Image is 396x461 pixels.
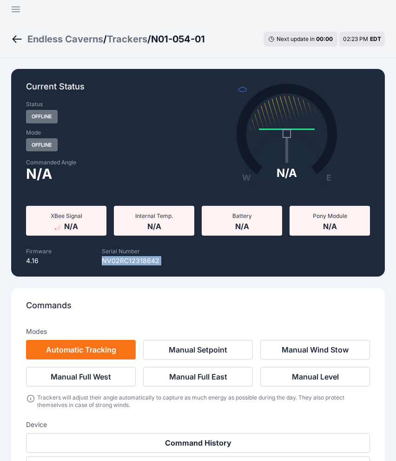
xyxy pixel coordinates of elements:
a: Endless Caverns [27,33,103,46]
span: N/A [64,220,78,231]
div: Trackers will adjust their angle automatically to capture as much energy as possible during the d... [37,394,370,409]
label: Mode [26,129,41,136]
nav: Breadcrumb [11,27,205,51]
span: N/A [323,220,337,231]
p: Commands [26,299,370,319]
button: Manual Full East [143,367,253,386]
label: Commanded Angle [26,159,192,166]
span: / [147,33,151,46]
div: N/A [277,166,297,181]
h3: Modes [26,327,47,336]
button: Manual Full West [26,367,136,386]
h3: Device [26,420,370,429]
button: Manual Level [260,367,370,386]
span: Offline [26,110,58,123]
p: NV02RC12318642 [102,256,159,265]
label: Serial Number [102,248,140,255]
span: Pony Module [313,212,347,219]
button: Command History [26,433,370,453]
span: N/A [147,220,161,231]
a: Trackers [107,33,147,46]
span: EDT [370,35,381,42]
div: 00 : 00 [316,35,333,43]
span: Next update in [277,35,315,42]
h3: N01-054-01 [151,33,205,46]
p: Current Status [26,80,370,101]
span: XBee Signal [51,212,82,219]
span: Battery [232,212,252,219]
button: Automatic Tracking [26,340,136,359]
span: 02:23 PM [343,35,368,42]
p: 4.16 [26,256,52,265]
button: Manual Wind Stow [260,340,370,359]
span: N/A [235,220,249,231]
span: N/A [26,168,52,179]
span: Internal Temp. [135,212,173,219]
span: / [103,33,107,46]
label: Status [26,101,43,108]
span: Offline [26,138,58,152]
label: Firmware [26,248,52,255]
button: Manual Setpoint [143,340,253,359]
